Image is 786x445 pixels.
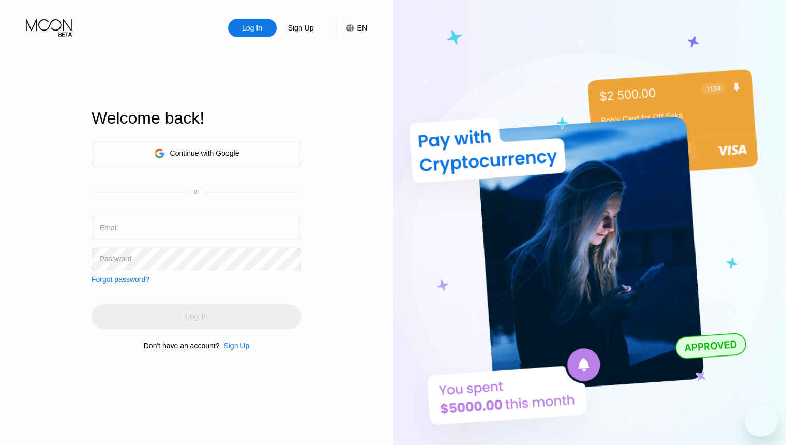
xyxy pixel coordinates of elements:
div: Password [100,255,131,263]
div: Sign Up [223,342,249,350]
div: EN [336,19,367,37]
iframe: Button to launch messaging window [745,404,778,437]
div: Sign Up [219,342,249,350]
div: or [194,188,200,195]
div: Log In [228,19,277,37]
div: EN [357,24,367,32]
div: Sign Up [277,19,325,37]
div: Don't have an account? [144,342,220,350]
div: Forgot password? [92,275,149,284]
div: Sign Up [287,23,315,33]
div: Log In [241,23,263,33]
div: Continue with Google [170,149,239,157]
div: Email [100,224,118,232]
div: Continue with Google [92,141,301,166]
div: Welcome back! [92,109,301,128]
